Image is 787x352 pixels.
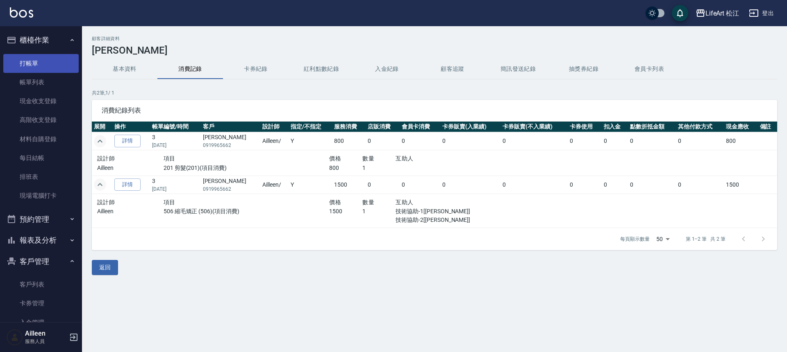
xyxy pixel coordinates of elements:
[260,122,289,132] th: 設計師
[203,185,258,193] p: 0919965662
[94,178,106,191] button: expand row
[628,122,676,132] th: 點數折抵金額
[3,230,79,251] button: 報表及分析
[10,7,33,18] img: Logo
[332,122,366,132] th: 服務消費
[289,59,354,79] button: 紅利點數紀錄
[705,8,739,18] div: LifeArt 松江
[362,155,374,162] span: 數量
[602,122,628,132] th: 扣入金
[396,207,495,216] p: 技術協助-1[[PERSON_NAME]]
[3,209,79,230] button: 預約管理
[97,155,115,162] span: 設計師
[7,329,23,345] img: Person
[676,176,724,194] td: 0
[3,167,79,186] a: 排班表
[500,176,568,194] td: 0
[164,155,175,162] span: 項目
[289,122,332,132] th: 指定/不指定
[260,132,289,150] td: Ailleen /
[332,176,366,194] td: 1500
[150,122,200,132] th: 帳單編號/時間
[362,164,396,172] p: 1
[3,186,79,205] a: 現場電腦打卡
[396,199,413,205] span: 互助人
[3,294,79,313] a: 卡券管理
[329,199,341,205] span: 價格
[201,132,260,150] td: [PERSON_NAME]
[628,176,676,194] td: 0
[329,164,362,172] p: 800
[3,251,79,272] button: 客戶管理
[92,122,112,132] th: 展開
[3,130,79,149] a: 材料自購登錄
[201,122,260,132] th: 客戶
[3,275,79,294] a: 客戶列表
[150,132,200,150] td: 3
[500,132,568,150] td: 0
[164,207,330,216] p: 506 縮毛矯正 (506)(項目消費)
[400,132,441,150] td: 0
[25,338,67,345] p: 服務人員
[329,155,341,162] span: 價格
[440,176,500,194] td: 0
[114,178,141,191] a: 詳情
[362,199,374,205] span: 數量
[97,164,164,172] p: Ailleen
[289,176,332,194] td: Y
[3,149,79,167] a: 每日結帳
[758,122,777,132] th: 備註
[3,92,79,111] a: 現金收支登錄
[92,59,157,79] button: 基本資料
[366,132,399,150] td: 0
[396,155,413,162] span: 互助人
[362,207,396,216] p: 1
[92,45,777,56] h3: [PERSON_NAME]
[692,5,743,22] button: LifeArt 松江
[366,122,399,132] th: 店販消費
[400,122,441,132] th: 會員卡消費
[672,5,688,21] button: save
[485,59,551,79] button: 簡訊發送紀錄
[150,176,200,194] td: 3
[686,235,726,243] p: 第 1–2 筆 共 2 筆
[92,89,777,97] p: 共 2 筆, 1 / 1
[602,176,628,194] td: 0
[3,111,79,129] a: 高階收支登錄
[440,132,500,150] td: 0
[3,73,79,92] a: 帳單列表
[616,59,682,79] button: 會員卡列表
[3,54,79,73] a: 打帳單
[223,59,289,79] button: 卡券紀錄
[3,29,79,51] button: 櫃檯作業
[157,59,223,79] button: 消費記錄
[366,176,399,194] td: 0
[3,313,79,332] a: 入金管理
[724,176,757,194] td: 1500
[94,135,106,147] button: expand row
[97,207,164,216] p: Ailleen
[746,6,777,21] button: 登出
[203,142,258,149] p: 0919965662
[500,122,568,132] th: 卡券販賣(不入業績)
[114,135,141,147] a: 詳情
[724,132,757,150] td: 800
[332,132,366,150] td: 800
[568,132,601,150] td: 0
[289,132,332,150] td: Y
[620,235,650,243] p: 每頁顯示數量
[25,329,67,338] h5: Ailleen
[354,59,420,79] button: 入金紀錄
[329,207,362,216] p: 1500
[396,216,495,224] p: 技術協助-2[[PERSON_NAME]]
[653,228,673,250] div: 50
[602,132,628,150] td: 0
[628,132,676,150] td: 0
[97,199,115,205] span: 設計師
[102,106,767,115] span: 消費紀錄列表
[568,176,601,194] td: 0
[152,185,198,193] p: [DATE]
[568,122,601,132] th: 卡券使用
[92,260,118,275] button: 返回
[152,142,198,149] p: [DATE]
